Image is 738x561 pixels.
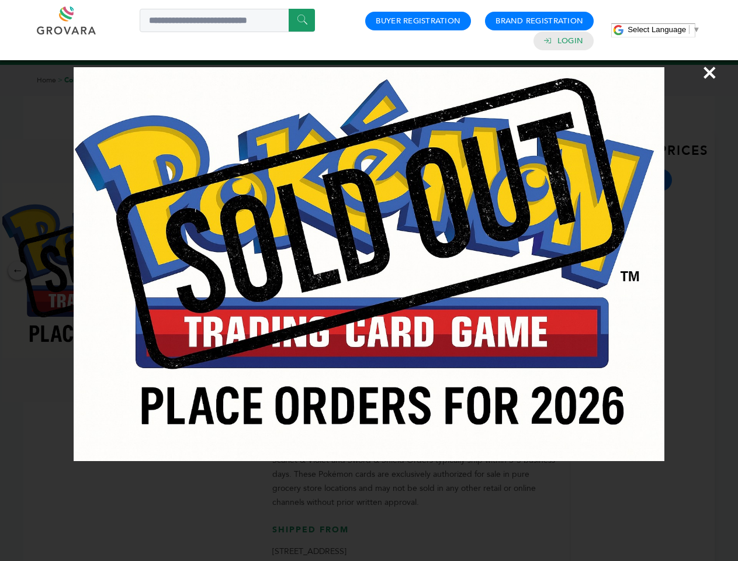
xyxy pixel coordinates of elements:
span: ▼ [692,25,700,34]
a: Select Language​ [628,25,700,34]
span: × [702,56,718,89]
a: Login [557,36,583,46]
input: Search a product or brand... [140,9,315,32]
img: Image Preview [74,67,664,461]
span: Select Language [628,25,686,34]
a: Buyer Registration [376,16,460,26]
a: Brand Registration [496,16,583,26]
